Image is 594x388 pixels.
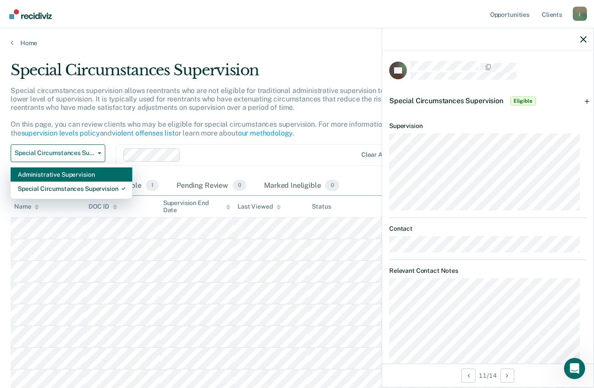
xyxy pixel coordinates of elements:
dt: Contact [389,225,586,233]
dt: Supervision [389,122,586,130]
div: Name [14,203,39,210]
div: Special Circumstances Supervision [18,182,125,196]
span: Special Circumstances Supervision [389,97,503,105]
img: Recidiviz [9,9,52,19]
button: Profile dropdown button [573,7,587,21]
div: Last Viewed [238,203,280,210]
div: Administrative Supervision [18,167,125,182]
iframe: Intercom live chat [564,358,585,379]
span: 0 [325,180,339,191]
a: our methodology [238,129,293,137]
p: Special circumstances supervision allows reentrants who are not eligible for traditional administ... [11,86,445,137]
div: 11 / 14 [382,364,594,387]
div: j [573,7,587,21]
div: Marked Ineligible [262,176,341,196]
div: Special Circumstances SupervisionEligible [382,87,594,115]
div: DOC ID [88,203,117,210]
div: Supervision End Date [163,199,230,214]
div: Special Circumstances Supervision [11,61,456,86]
div: Pending Review [175,176,248,196]
a: Home [11,39,583,47]
span: Eligible [510,97,536,105]
span: 1 [146,180,159,191]
button: Next Opportunity [500,369,514,383]
a: violent offenses list [112,129,175,137]
div: Status [312,203,331,210]
span: 0 [233,180,246,191]
span: Special Circumstances Supervision [15,149,94,157]
dt: Relevant Contact Notes [389,267,586,275]
div: Clear agents [361,151,399,159]
button: Previous Opportunity [461,369,475,383]
a: supervision levels policy [21,129,100,137]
